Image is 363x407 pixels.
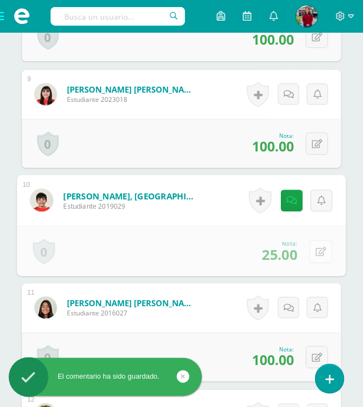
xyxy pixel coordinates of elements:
[9,372,202,382] div: El comentario ha sido guardado.
[252,350,294,369] span: 100.00
[296,5,318,27] img: e66938ea6f53d621eb85b78bb3ab8b81.png
[63,190,198,202] a: [PERSON_NAME], [GEOGRAPHIC_DATA]
[35,297,57,319] img: 81f67849df8a724b0181ebd0338a31b1.png
[262,244,298,263] span: 25.00
[252,132,294,139] div: Nota:
[35,83,57,105] img: bda88fadecf2a34185ba5988f0ee0de7.png
[67,297,198,308] a: [PERSON_NAME] [PERSON_NAME]
[67,84,198,95] a: [PERSON_NAME] [PERSON_NAME]
[37,25,59,50] a: 0
[51,7,185,26] input: Busca un usuario...
[33,239,55,264] a: 0
[30,189,53,211] img: 650612bc3b48fb2bc1e1619a95cc4225.png
[67,95,198,104] span: Estudiante 2023018
[252,345,294,353] div: Nota:
[252,30,294,48] span: 100.00
[67,308,198,318] span: Estudiante 2016027
[63,201,198,211] span: Estudiante 2019029
[37,345,59,370] a: 0
[37,131,59,156] a: 0
[252,137,294,155] span: 100.00
[262,239,298,247] div: Nota:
